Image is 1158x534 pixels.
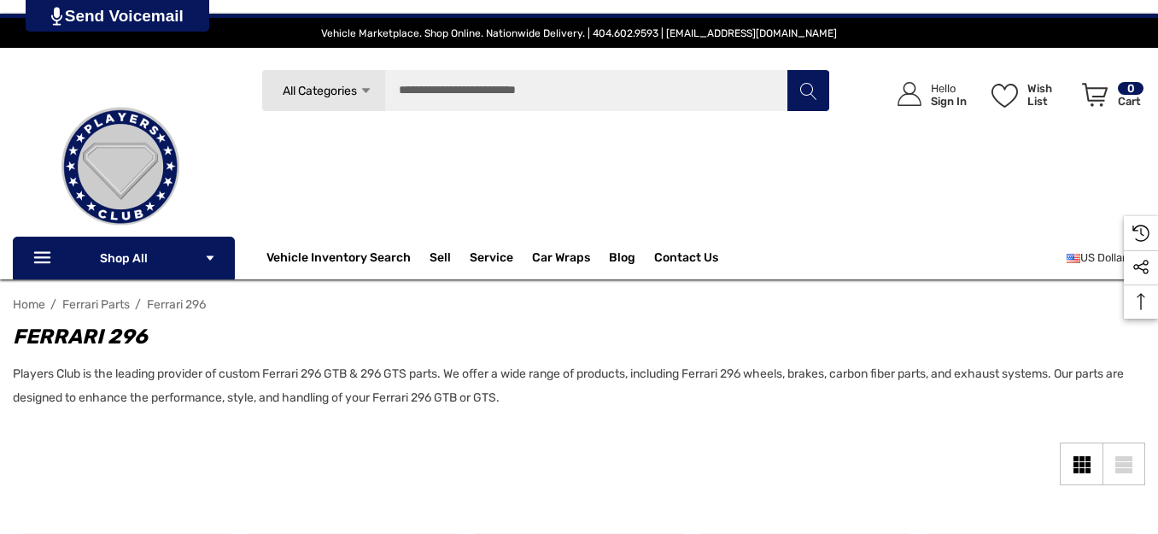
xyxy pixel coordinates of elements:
span: Car Wraps [532,250,590,269]
a: Vehicle Inventory Search [266,250,411,269]
img: PjwhLS0gR2VuZXJhdG9yOiBHcmF2aXQuaW8gLS0+PHN2ZyB4bWxucz0iaHR0cDovL3d3dy53My5vcmcvMjAwMC9zdmciIHhtb... [51,7,62,26]
h1: Ferrari 296 [13,321,1128,352]
p: 0 [1118,82,1143,95]
p: Hello [931,82,967,95]
a: USD [1067,241,1145,275]
nav: Breadcrumb [13,290,1145,320]
a: Car Wraps [532,241,609,275]
a: Blog [609,250,635,269]
p: Cart [1118,95,1143,108]
img: Players Club | Cars For Sale [35,81,206,252]
a: Cart with 0 items [1074,65,1145,132]
svg: Recently Viewed [1132,225,1149,242]
span: All Categories [282,84,356,98]
p: Wish List [1027,82,1073,108]
a: Contact Us [654,250,718,269]
a: Ferrari 296 [147,297,206,312]
p: Sign In [931,95,967,108]
span: Sell [430,250,451,269]
span: Vehicle Marketplace. Shop Online. Nationwide Delivery. | 404.602.9593 | [EMAIL_ADDRESS][DOMAIN_NAME] [321,27,837,39]
a: Service [470,250,513,269]
a: Sign in [878,65,975,124]
svg: Wish List [991,84,1018,108]
svg: Top [1124,293,1158,310]
svg: Icon User Account [898,82,921,106]
a: Sell [430,241,470,275]
a: Grid View [1060,443,1102,485]
a: Wish List Wish List [984,65,1074,124]
a: All Categories Icon Arrow Down Icon Arrow Up [261,69,385,112]
svg: Review Your Cart [1082,83,1108,107]
button: Search [787,69,829,112]
p: Shop All [13,237,235,279]
svg: Icon Arrow Down [204,252,216,264]
svg: Icon Arrow Down [360,85,372,97]
svg: Social Media [1132,259,1149,276]
p: Players Club is the leading provider of custom Ferrari 296 GTB & 296 GTS parts. We offer a wide r... [13,362,1128,410]
a: Ferrari Parts [62,297,130,312]
a: Home [13,297,45,312]
svg: Icon Line [32,249,57,268]
a: List View [1102,443,1145,485]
